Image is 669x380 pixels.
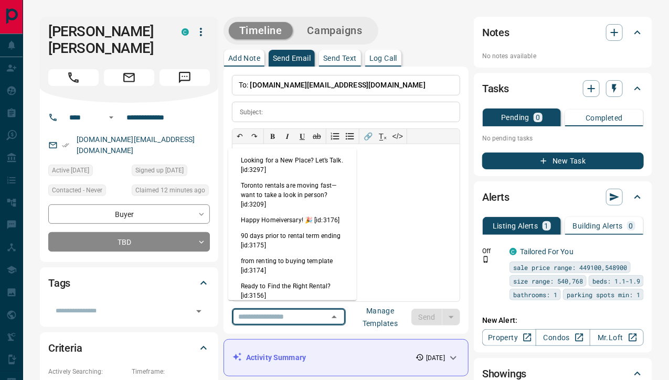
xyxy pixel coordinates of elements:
p: 0 [536,114,540,121]
span: size range: 540,768 [513,276,583,286]
li: from renting to buying template [id:3174] [228,253,357,278]
p: Send Text [323,55,357,62]
a: Tailored For You [520,247,574,256]
button: Bullet list [343,129,357,144]
div: Buyer [48,204,210,224]
p: Log Call [369,55,397,62]
span: Call [48,69,99,86]
s: ab [313,132,321,140]
h2: Alerts [482,189,509,205]
div: Tue Oct 04 2022 [132,165,210,179]
p: Send Email [273,55,311,62]
div: condos.ca [509,248,517,255]
button: Numbered list [328,129,343,144]
button: Campaigns [297,22,373,39]
p: Off [482,246,503,256]
button: Close [327,310,342,324]
span: Signed up [DATE] [135,165,184,176]
svg: Push Notification Only [482,256,490,263]
a: Property [482,329,536,346]
a: [DOMAIN_NAME][EMAIL_ADDRESS][DOMAIN_NAME] [77,135,195,155]
div: condos.ca [182,28,189,36]
li: 90 days prior to rental term ending [id:3175] [228,228,357,253]
div: Criteria [48,335,210,361]
h2: Tags [48,275,70,291]
p: Pending [501,114,529,121]
li: Ready to Find the Right Rental? [id:3156] [228,278,357,303]
span: [DOMAIN_NAME][EMAIL_ADDRESS][DOMAIN_NAME] [250,81,426,89]
button: Open [192,304,206,319]
span: Claimed 12 minutes ago [135,185,205,196]
a: Condos [536,329,590,346]
p: To: [232,75,460,95]
div: Tue Sep 02 2025 [48,165,126,179]
li: Happy Homeiversary! 🎉 [id:3176] [228,212,357,228]
span: 𝐔 [300,132,305,140]
p: [DATE] [426,353,445,363]
p: Timeframe: [132,367,210,376]
div: Notes [482,20,644,45]
div: Tasks [482,76,644,101]
h2: Criteria [48,340,82,356]
span: Email [104,69,154,86]
button: ab [310,129,324,144]
span: Contacted - Never [52,185,102,196]
button: 𝐁 [266,129,280,144]
div: Tue Sep 16 2025 [132,184,210,199]
p: Completed [586,114,623,122]
button: T̲ₓ [376,129,390,144]
svg: Email Verified [62,142,69,149]
p: Add Note [228,55,260,62]
button: 🔗 [361,129,376,144]
button: Manage Templates [349,309,411,325]
li: Toronto rentals are moving fast—want to take a look in person? [id:3209] [228,178,357,212]
button: 𝑰 [280,129,295,144]
p: No notes available [482,51,644,61]
p: 0 [629,222,633,230]
span: Message [160,69,210,86]
button: 𝐔 [295,129,310,144]
button: New Task [482,153,644,169]
h2: Tasks [482,80,509,97]
p: Listing Alerts [493,222,538,230]
span: parking spots min: 1 [567,289,640,300]
a: Mr.Loft [590,329,644,346]
span: bathrooms: 1 [513,289,557,300]
button: ↷ [247,129,262,144]
div: Activity Summary[DATE] [232,348,460,367]
li: Looking for a New Place? Let’s Talk. [id:3297] [228,153,357,178]
h2: Notes [482,24,509,41]
div: Tags [48,270,210,296]
button: </> [390,129,405,144]
h1: [PERSON_NAME] [PERSON_NAME] [48,23,166,57]
p: Activity Summary [246,352,306,363]
button: Open [105,111,118,124]
span: Active [DATE] [52,165,89,176]
span: beds: 1.1-1.9 [592,276,640,286]
p: No pending tasks [482,131,644,146]
button: Timeline [229,22,293,39]
span: sale price range: 449100,548900 [513,262,627,273]
p: Building Alerts [573,222,623,230]
p: Actively Searching: [48,367,126,376]
div: Alerts [482,184,644,210]
div: TBD [48,232,210,252]
p: Subject: [240,107,263,117]
p: New Alert: [482,315,644,326]
div: split button [411,309,460,325]
p: 1 [545,222,549,230]
button: ↶ [232,129,247,144]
